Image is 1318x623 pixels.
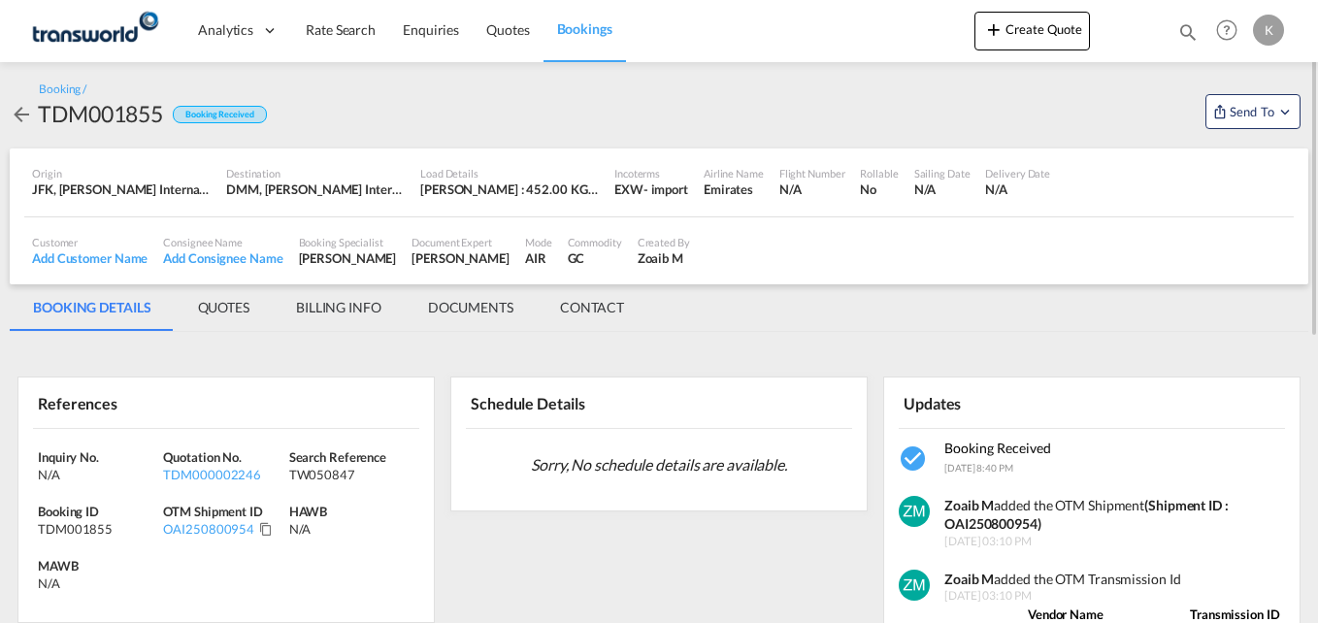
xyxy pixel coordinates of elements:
[403,21,459,38] span: Enquiries
[289,520,414,538] div: N/A
[412,235,510,249] div: Document Expert
[38,520,158,538] div: TDM001855
[638,249,690,267] div: Zoaib M
[173,106,266,124] div: Booking Received
[10,98,38,129] div: icon-arrow-left
[38,504,99,519] span: Booking ID
[163,249,282,267] div: Add Consignee Name
[226,166,405,180] div: Destination
[299,235,397,249] div: Booking Specialist
[638,235,690,249] div: Created By
[779,166,845,180] div: Flight Number
[1190,607,1280,622] strong: Transmission ID
[306,21,376,38] span: Rate Search
[523,446,795,483] span: Sorry, No schedule details are available.
[1228,102,1276,121] span: Send To
[38,558,79,574] span: MAWB
[914,180,971,198] div: N/A
[420,166,599,180] div: Load Details
[486,21,529,38] span: Quotes
[32,249,148,267] div: Add Customer Name
[537,284,647,331] md-tab-item: CONTACT
[568,249,622,267] div: GC
[29,9,160,52] img: 1a84b2306ded11f09c1219774cd0a0fe.png
[32,180,211,198] div: JFK, John F Kennedy International, New York, United States, North America, Americas
[899,385,1088,419] div: Updates
[944,570,1283,589] div: added the OTM Transmission Id
[32,235,148,249] div: Customer
[568,235,622,249] div: Commodity
[38,574,60,592] div: N/A
[899,443,930,475] md-icon: icon-checkbox-marked-circle
[1210,14,1243,47] span: Help
[1177,21,1199,43] md-icon: icon-magnify
[899,570,930,601] img: GYPPNPAAAAAElFTkSuQmCC
[985,166,1050,180] div: Delivery Date
[914,166,971,180] div: Sailing Date
[614,180,643,198] div: EXW
[944,462,1013,474] span: [DATE] 8:40 PM
[405,284,537,331] md-tab-item: DOCUMENTS
[557,20,612,37] span: Bookings
[38,98,163,129] div: TDM001855
[273,284,405,331] md-tab-item: BILLING INFO
[944,588,1283,605] span: [DATE] 03:10 PM
[704,166,764,180] div: Airline Name
[289,449,386,465] span: Search Reference
[982,17,1005,41] md-icon: icon-plus 400-fg
[985,180,1050,198] div: N/A
[974,12,1090,50] button: icon-plus 400-fgCreate Quote
[175,284,273,331] md-tab-item: QUOTES
[163,466,283,483] div: TDM000002246
[1253,15,1284,46] div: K
[39,82,86,98] div: Booking /
[163,235,282,249] div: Consignee Name
[944,497,994,513] strong: Zoaib M
[10,103,33,126] md-icon: icon-arrow-left
[944,534,1283,550] span: [DATE] 03:10 PM
[860,180,898,198] div: No
[226,180,405,198] div: DMM, King Fahd International, Ad Dammam, Saudi Arabia, Middle East, Middle East
[466,385,655,419] div: Schedule Details
[614,166,688,180] div: Incoterms
[33,385,222,419] div: References
[420,180,599,198] div: [PERSON_NAME] : 452.00 KG | Volumetric Wt : 452.00 KG | Chargeable Wt : 452.00 KG
[10,284,647,331] md-pagination-wrapper: Use the left and right arrow keys to navigate between tabs
[704,180,764,198] div: Emirates
[944,440,1051,456] span: Booking Received
[779,180,845,198] div: N/A
[10,284,175,331] md-tab-item: BOOKING DETAILS
[289,504,328,519] span: HAWB
[1205,94,1301,129] button: Open demo menu
[163,504,263,519] span: OTM Shipment ID
[299,249,397,267] div: [PERSON_NAME]
[1028,607,1104,622] strong: Vendor Name
[643,180,688,198] div: - import
[525,235,552,249] div: Mode
[259,522,273,536] md-icon: Click to Copy
[289,466,410,483] div: TW050847
[1210,14,1253,49] div: Help
[944,496,1283,534] div: added the OTM Shipment
[944,571,994,587] strong: Zoaib M
[899,496,930,527] img: GYPPNPAAAAAElFTkSuQmCC
[32,166,211,180] div: Origin
[38,449,99,465] span: Inquiry No.
[38,466,158,483] div: N/A
[163,449,242,465] span: Quotation No.
[525,249,552,267] div: AIR
[860,166,898,180] div: Rollable
[412,249,510,267] div: [PERSON_NAME]
[198,20,253,40] span: Analytics
[163,520,254,538] div: OAI250800954
[1177,21,1199,50] div: icon-magnify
